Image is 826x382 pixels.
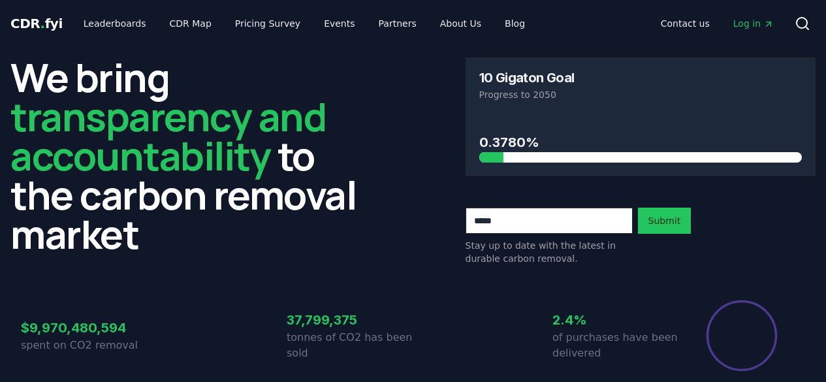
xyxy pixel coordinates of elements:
[552,330,679,361] p: of purchases have been delivered
[21,338,148,353] p: spent on CO2 removal
[21,318,148,338] h3: $9,970,480,594
[638,208,691,234] button: Submit
[10,14,63,33] a: CDR.fyi
[494,12,535,35] a: Blog
[313,12,365,35] a: Events
[650,12,784,35] nav: Main
[73,12,535,35] nav: Main
[479,133,802,152] h3: 0.3780%
[479,71,575,84] h3: 10 Gigaton Goal
[466,239,633,265] p: Stay up to date with the latest in durable carbon removal.
[10,57,361,253] h2: We bring to the carbon removal market
[40,16,45,31] span: .
[733,17,774,30] span: Log in
[10,16,63,31] span: CDR fyi
[650,12,720,35] a: Contact us
[10,89,326,182] span: transparency and accountability
[225,12,311,35] a: Pricing Survey
[705,299,778,372] div: Percentage of sales delivered
[73,12,157,35] a: Leaderboards
[430,12,492,35] a: About Us
[479,88,802,101] p: Progress to 2050
[368,12,427,35] a: Partners
[287,310,413,330] h3: 37,799,375
[552,310,679,330] h3: 2.4%
[159,12,222,35] a: CDR Map
[723,12,784,35] a: Log in
[287,330,413,361] p: tonnes of CO2 has been sold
